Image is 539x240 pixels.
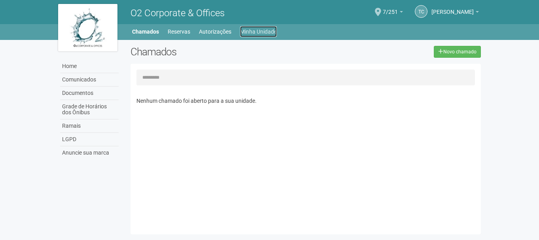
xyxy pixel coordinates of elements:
img: logo.jpg [58,4,117,51]
h2: Chamados [130,46,270,58]
a: Comunicados [60,73,119,87]
a: Reservas [168,26,190,37]
a: Documentos [60,87,119,100]
a: Grade de Horários dos Ônibus [60,100,119,119]
a: 7/251 [383,10,403,16]
a: Home [60,60,119,73]
span: O2 Corporate & Offices [130,8,225,19]
a: Ramais [60,119,119,133]
a: LGPD [60,133,119,146]
a: TC [415,5,427,18]
a: Minha Unidade [240,26,277,37]
p: Nenhum chamado foi aberto para a sua unidade. [136,97,475,104]
a: [PERSON_NAME] [431,10,479,16]
a: Autorizações [199,26,231,37]
a: Anuncie sua marca [60,146,119,159]
a: Chamados [132,26,159,37]
span: Tatiana Costa Azevedo Heine [431,1,474,15]
a: Novo chamado [434,46,481,58]
span: 7/251 [383,1,398,15]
